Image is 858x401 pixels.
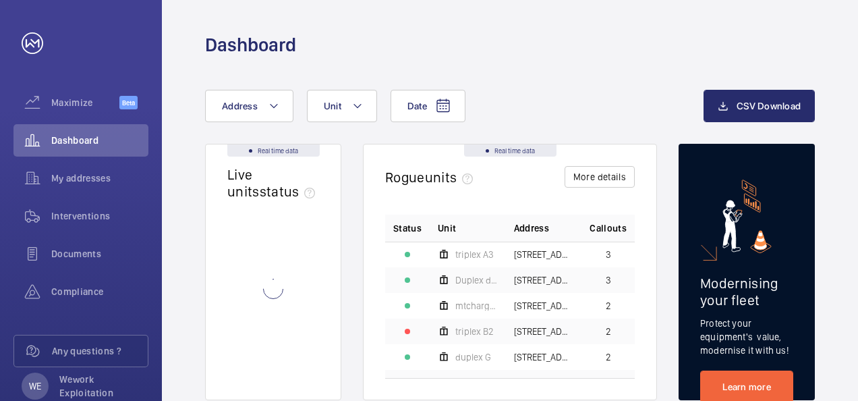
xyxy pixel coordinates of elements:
[606,327,611,336] span: 2
[51,96,119,109] span: Maximize
[119,96,138,109] span: Beta
[52,344,148,358] span: Any questions ?
[514,275,574,285] span: [STREET_ADDRESS]
[51,209,148,223] span: Interventions
[222,101,258,111] span: Address
[700,275,793,309] h2: Modernising your fleet
[700,317,793,357] p: Protect your equipment's value, modernise it with us!
[227,166,320,200] h2: Live units
[464,144,556,157] div: Real time data
[590,221,627,235] span: Callouts
[455,250,494,259] span: triplex A3
[205,90,293,122] button: Address
[438,221,456,235] span: Unit
[514,301,574,311] span: [STREET_ADDRESS] - [STREET_ADDRESS]
[51,247,148,261] span: Documents
[59,373,140,400] p: Wework Exploitation
[606,301,611,311] span: 2
[393,221,422,235] p: Status
[514,327,574,336] span: [STREET_ADDRESS] - [STREET_ADDRESS]
[606,275,611,285] span: 3
[425,169,479,186] span: units
[455,352,491,362] span: duplex G
[606,250,611,259] span: 3
[407,101,427,111] span: Date
[606,352,611,362] span: 2
[455,327,494,336] span: triplex B2
[205,32,296,57] h1: Dashboard
[29,379,41,393] p: WE
[391,90,465,122] button: Date
[514,221,549,235] span: Address
[385,169,478,186] h2: Rogue
[307,90,377,122] button: Unit
[722,180,772,253] img: marketing-card.svg
[455,301,498,311] span: mtchargeA
[51,134,148,147] span: Dashboard
[51,285,148,298] span: Compliance
[514,352,574,362] span: [STREET_ADDRESS][GEOGRAPHIC_DATA][STREET_ADDRESS]
[227,144,320,157] div: Real time data
[565,166,635,188] button: More details
[51,171,148,185] span: My addresses
[737,101,801,111] span: CSV Download
[514,250,574,259] span: [STREET_ADDRESS] - [STREET_ADDRESS]
[260,183,321,200] span: status
[324,101,341,111] span: Unit
[704,90,815,122] button: CSV Download
[455,275,498,285] span: Duplex droit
